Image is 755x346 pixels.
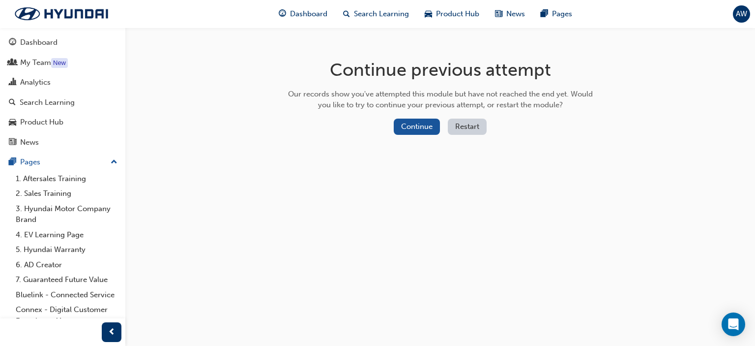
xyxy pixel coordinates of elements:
div: News [20,137,39,148]
div: Search Learning [20,97,75,108]
span: pages-icon [9,158,16,167]
span: car-icon [9,118,16,127]
div: Open Intercom Messenger [722,313,745,336]
a: pages-iconPages [533,4,580,24]
span: search-icon [9,98,16,107]
span: news-icon [9,138,16,147]
span: prev-icon [108,326,116,339]
div: Our records show you've attempted this module but have not reached the end yet. Would you like to... [285,89,596,111]
button: Restart [448,119,487,135]
img: Trak [5,3,118,24]
a: news-iconNews [487,4,533,24]
span: car-icon [425,8,432,20]
a: car-iconProduct Hub [417,4,487,24]
a: 1. Aftersales Training [12,171,121,187]
div: Pages [20,157,40,168]
a: Bluelink - Connected Service [12,287,121,303]
a: 7. Guaranteed Future Value [12,272,121,287]
span: Product Hub [436,8,479,20]
div: My Team [20,57,51,68]
span: News [506,8,525,20]
span: people-icon [9,59,16,67]
a: 6. AD Creator [12,257,121,273]
div: Dashboard [20,37,58,48]
span: guage-icon [9,38,16,47]
a: Analytics [4,73,121,92]
span: AW [736,8,747,20]
h1: Continue previous attempt [285,59,596,81]
div: Product Hub [20,117,63,128]
a: My Team [4,54,121,72]
span: pages-icon [541,8,548,20]
button: DashboardMy TeamAnalyticsSearch LearningProduct HubNews [4,31,121,153]
span: news-icon [495,8,502,20]
a: Connex - Digital Customer Experience Management [12,302,121,328]
a: 3. Hyundai Motor Company Brand [12,201,121,227]
div: Tooltip anchor [51,58,68,68]
a: 2. Sales Training [12,186,121,201]
span: Pages [552,8,572,20]
div: Analytics [20,77,51,88]
button: Pages [4,153,121,171]
a: 4. EV Learning Page [12,227,121,243]
span: guage-icon [279,8,286,20]
a: guage-iconDashboard [271,4,335,24]
a: Product Hub [4,113,121,131]
a: Search Learning [4,94,121,112]
a: Dashboard [4,33,121,52]
button: Continue [394,119,440,135]
button: AW [733,5,750,23]
span: Dashboard [290,8,327,20]
a: 5. Hyundai Warranty [12,242,121,257]
span: Search Learning [354,8,409,20]
span: chart-icon [9,78,16,87]
a: search-iconSearch Learning [335,4,417,24]
a: News [4,133,121,152]
span: up-icon [111,156,117,169]
span: search-icon [343,8,350,20]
